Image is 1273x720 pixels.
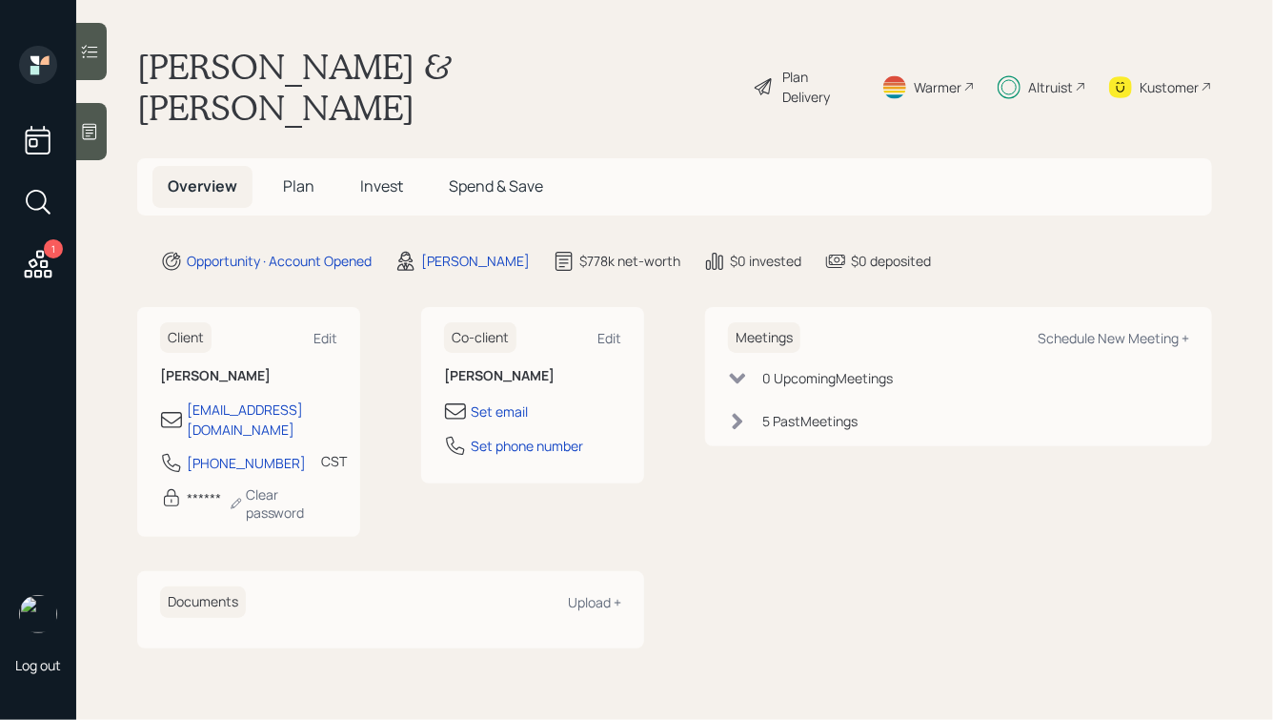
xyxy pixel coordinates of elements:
div: CST [321,451,347,471]
div: Kustomer [1140,77,1199,97]
div: Altruist [1028,77,1073,97]
div: Opportunity · Account Opened [187,251,372,271]
div: Schedule New Meeting + [1038,329,1189,347]
span: Overview [168,175,237,196]
h6: Meetings [728,322,800,354]
h6: Documents [160,586,246,618]
div: Warmer [914,77,961,97]
div: Edit [313,329,337,347]
h6: Client [160,322,212,354]
div: 1 [44,239,63,258]
div: [PERSON_NAME] [421,251,530,271]
span: Plan [283,175,314,196]
div: $778k net-worth [579,251,680,271]
div: Set email [471,401,528,422]
div: Set phone number [471,436,583,456]
div: 5 Past Meeting s [762,411,858,431]
span: Invest [360,175,403,196]
div: [PHONE_NUMBER] [187,453,306,473]
h1: [PERSON_NAME] & [PERSON_NAME] [137,46,738,128]
div: $0 deposited [851,251,931,271]
div: $0 invested [730,251,801,271]
span: Spend & Save [449,175,543,196]
div: [EMAIL_ADDRESS][DOMAIN_NAME] [187,400,337,440]
h6: Co-client [444,322,516,354]
div: Clear password [229,485,337,522]
div: Log out [15,656,61,674]
div: 0 Upcoming Meeting s [762,368,893,388]
div: Edit [597,329,621,347]
div: Upload + [568,593,621,611]
h6: [PERSON_NAME] [444,368,621,384]
div: Plan Delivery [783,67,859,107]
img: hunter_neumayer.jpg [19,595,57,633]
h6: [PERSON_NAME] [160,368,337,384]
